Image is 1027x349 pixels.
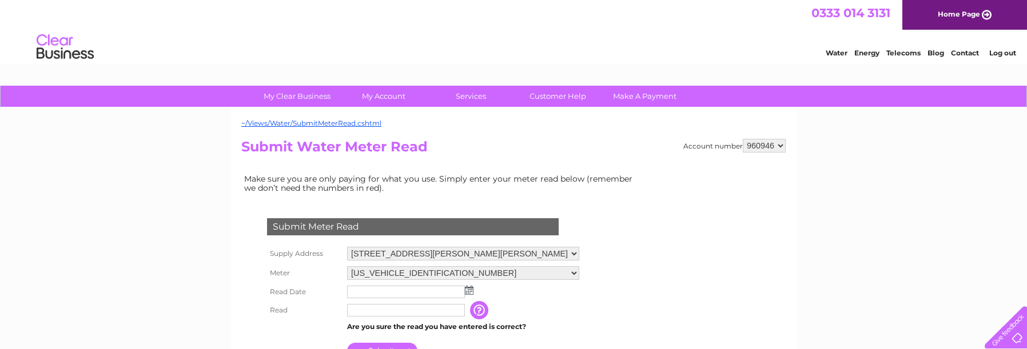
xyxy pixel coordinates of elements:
div: Account number [683,139,786,153]
th: Supply Address [264,244,344,263]
a: My Account [337,86,431,107]
a: Make A Payment [598,86,692,107]
div: Clear Business is a trading name of Verastar Limited (registered in [GEOGRAPHIC_DATA] No. 3667643... [244,6,785,55]
h2: Submit Water Meter Read [241,139,786,161]
a: Telecoms [886,49,921,57]
a: Water [826,49,847,57]
div: Submit Meter Read [267,218,559,235]
a: Services [424,86,518,107]
a: 0333 014 3131 [811,6,890,20]
th: Read [264,301,344,319]
td: Are you sure the read you have entered is correct? [344,319,582,334]
a: Log out [989,49,1016,57]
th: Read Date [264,283,344,301]
a: Blog [928,49,944,57]
th: Meter [264,263,344,283]
a: ~/Views/Water/SubmitMeterRead.cshtml [241,119,381,127]
td: Make sure you are only paying for what you use. Simply enter your meter read below (remember we d... [241,171,642,195]
a: Contact [951,49,979,57]
a: My Clear Business [250,86,344,107]
a: Customer Help [511,86,605,107]
img: logo.png [36,30,94,65]
img: ... [465,286,473,295]
a: Energy [854,49,879,57]
input: Information [470,301,491,319]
